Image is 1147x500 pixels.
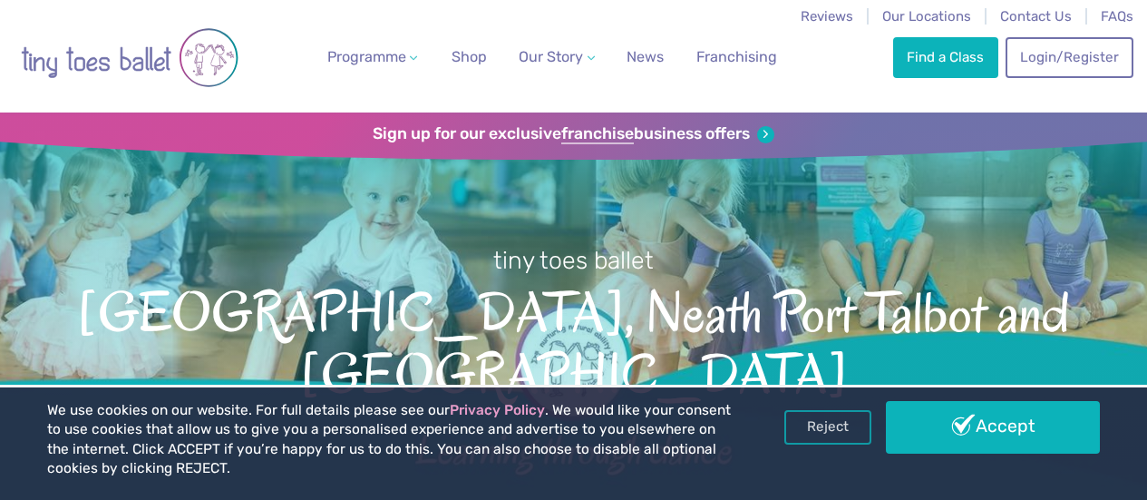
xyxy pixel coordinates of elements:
[627,48,664,65] span: News
[784,410,871,445] a: Reject
[452,48,487,65] span: Shop
[893,37,998,77] a: Find a Class
[21,12,238,103] img: tiny toes ballet
[373,124,774,144] a: Sign up for our exclusivefranchisebusiness offers
[1000,8,1072,25] a: Contact Us
[29,277,1118,405] span: [GEOGRAPHIC_DATA], Neath Port Talbot and [GEOGRAPHIC_DATA]
[882,8,971,25] a: Our Locations
[444,39,494,75] a: Shop
[689,39,784,75] a: Franchising
[619,39,671,75] a: News
[696,48,777,65] span: Franchising
[886,401,1100,454] a: Accept
[511,39,602,75] a: Our Story
[327,48,406,65] span: Programme
[320,39,425,75] a: Programme
[47,401,732,479] p: We use cookies on our website. For full details please see our . We would like your consent to us...
[561,124,634,144] strong: franchise
[519,48,583,65] span: Our Story
[801,8,853,25] a: Reviews
[1101,8,1133,25] a: FAQs
[493,246,654,275] small: tiny toes ballet
[1006,37,1132,77] a: Login/Register
[450,402,545,418] a: Privacy Policy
